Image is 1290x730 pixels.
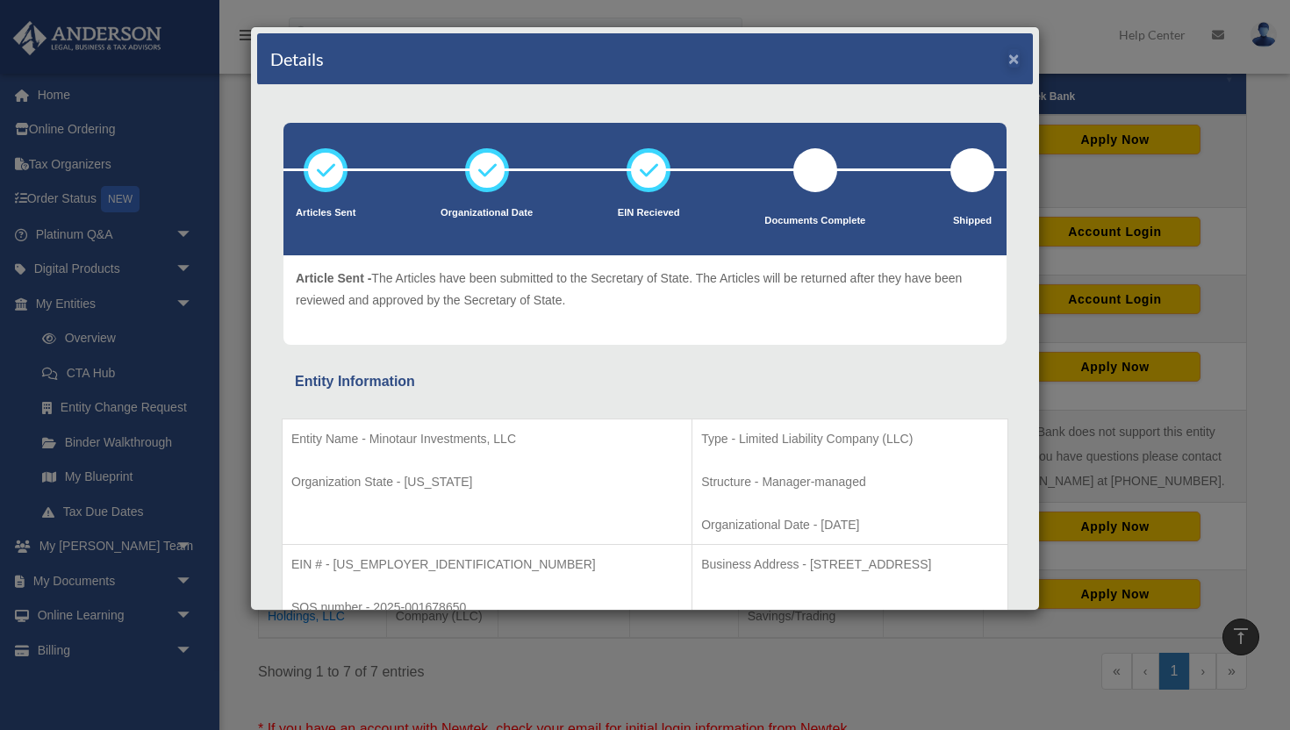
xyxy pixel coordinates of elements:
p: SOS number - 2025-001678650 [291,597,683,619]
p: EIN # - [US_EMPLOYER_IDENTIFICATION_NUMBER] [291,554,683,576]
p: EIN Recieved [618,204,680,222]
p: Type - Limited Liability Company (LLC) [701,428,999,450]
span: Article Sent - [296,271,371,285]
p: Organizational Date [441,204,533,222]
h4: Details [270,47,324,71]
p: The Articles have been submitted to the Secretary of State. The Articles will be returned after t... [296,268,994,311]
p: Organization State - [US_STATE] [291,471,683,493]
p: Entity Name - Minotaur Investments, LLC [291,428,683,450]
p: Structure - Manager-managed [701,471,999,493]
p: Documents Complete [764,212,865,230]
div: Entity Information [295,369,995,394]
button: × [1008,49,1020,68]
p: Organizational Date - [DATE] [701,514,999,536]
p: Articles Sent [296,204,355,222]
p: Shipped [950,212,994,230]
p: Business Address - [STREET_ADDRESS] [701,554,999,576]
